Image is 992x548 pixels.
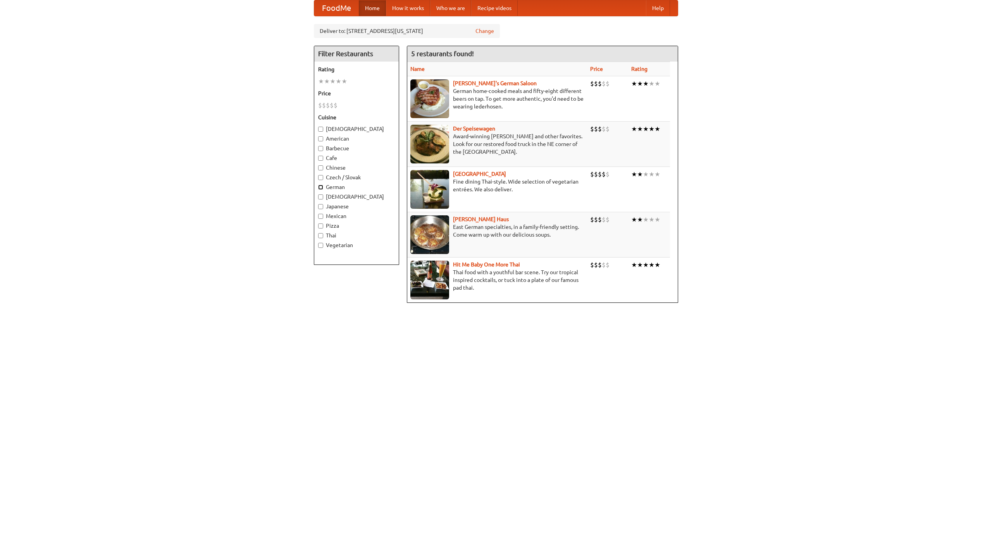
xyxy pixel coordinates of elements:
li: $ [606,215,610,224]
a: Help [646,0,670,16]
li: ★ [631,125,637,133]
li: $ [602,261,606,269]
li: ★ [643,261,649,269]
li: ★ [649,261,654,269]
li: ★ [654,125,660,133]
li: ★ [631,170,637,179]
li: $ [334,101,338,110]
li: $ [594,215,598,224]
li: $ [594,170,598,179]
li: $ [590,215,594,224]
a: FoodMe [314,0,359,16]
input: [DEMOGRAPHIC_DATA] [318,127,323,132]
li: ★ [654,170,660,179]
div: Deliver to: [STREET_ADDRESS][US_STATE] [314,24,500,38]
li: ★ [631,261,637,269]
img: speisewagen.jpg [410,125,449,163]
img: babythai.jpg [410,261,449,299]
li: ★ [643,215,649,224]
li: ★ [631,79,637,88]
li: $ [602,125,606,133]
li: $ [598,215,602,224]
h4: Filter Restaurants [314,46,399,62]
a: Rating [631,66,648,72]
li: $ [598,125,602,133]
label: Chinese [318,164,395,172]
input: American [318,136,323,141]
li: ★ [336,77,341,86]
li: $ [330,101,334,110]
input: Barbecue [318,146,323,151]
li: $ [598,261,602,269]
li: $ [594,125,598,133]
li: ★ [637,125,643,133]
input: Cafe [318,156,323,161]
li: $ [590,170,594,179]
li: ★ [637,170,643,179]
li: ★ [654,79,660,88]
a: Name [410,66,425,72]
li: $ [606,125,610,133]
label: German [318,183,395,191]
a: How it works [386,0,430,16]
h5: Rating [318,65,395,73]
input: Japanese [318,204,323,209]
input: Chinese [318,165,323,170]
input: [DEMOGRAPHIC_DATA] [318,194,323,199]
input: German [318,185,323,190]
input: Mexican [318,214,323,219]
a: Price [590,66,603,72]
li: $ [606,261,610,269]
li: $ [318,101,322,110]
a: Der Speisewagen [453,125,495,132]
li: ★ [649,170,654,179]
a: [PERSON_NAME] Haus [453,216,509,222]
li: ★ [324,77,330,86]
input: Vegetarian [318,243,323,248]
label: [DEMOGRAPHIC_DATA] [318,125,395,133]
label: Czech / Slovak [318,174,395,181]
ng-pluralize: 5 restaurants found! [411,50,474,57]
p: German home-cooked meals and fifty-eight different beers on tap. To get more authentic, you'd nee... [410,87,584,110]
li: ★ [637,261,643,269]
img: esthers.jpg [410,79,449,118]
li: $ [590,261,594,269]
label: Cafe [318,154,395,162]
li: $ [598,170,602,179]
a: Who we are [430,0,471,16]
li: $ [322,101,326,110]
li: $ [594,79,598,88]
li: $ [606,170,610,179]
li: ★ [643,125,649,133]
li: ★ [643,79,649,88]
b: [PERSON_NAME]'s German Saloon [453,80,537,86]
li: $ [598,79,602,88]
a: Hit Me Baby One More Thai [453,261,520,268]
li: $ [602,215,606,224]
a: [GEOGRAPHIC_DATA] [453,171,506,177]
li: $ [602,79,606,88]
li: $ [606,79,610,88]
p: East German specialties, in a family-friendly setting. Come warm up with our delicious soups. [410,223,584,239]
li: ★ [649,215,654,224]
li: ★ [330,77,336,86]
li: ★ [637,215,643,224]
li: ★ [637,79,643,88]
h5: Cuisine [318,113,395,121]
label: [DEMOGRAPHIC_DATA] [318,193,395,201]
li: $ [590,79,594,88]
li: ★ [643,170,649,179]
a: Change [475,27,494,35]
li: ★ [649,79,654,88]
li: ★ [649,125,654,133]
h5: Price [318,89,395,97]
label: Vegetarian [318,241,395,249]
label: Japanese [318,203,395,210]
li: ★ [631,215,637,224]
li: ★ [654,261,660,269]
p: Thai food with a youthful bar scene. Try our tropical inspired cocktails, or tuck into a plate of... [410,268,584,292]
label: Barbecue [318,144,395,152]
a: Home [359,0,386,16]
